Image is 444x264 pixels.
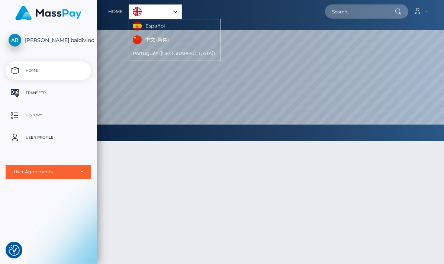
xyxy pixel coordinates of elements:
p: Transfer [9,87,88,99]
a: History [6,106,91,125]
a: Home [108,4,123,19]
div: User Agreements [14,169,75,175]
span: [PERSON_NAME] baldivino [6,37,91,44]
img: MassPay [15,6,81,20]
div: Language [129,4,182,19]
p: Home [9,65,88,76]
button: Consent Preferences [9,245,20,256]
input: Search... [325,4,395,19]
a: User Profile [6,128,91,147]
a: Transfer [6,84,91,102]
a: Português ([GEOGRAPHIC_DATA]) [129,47,221,61]
a: English [129,5,181,19]
p: User Profile [9,132,88,143]
a: 中文 (简体) [129,33,174,47]
a: Home [6,61,91,80]
button: User Agreements [6,165,91,179]
aside: Language selected: English [129,4,182,19]
ul: Language list [129,19,221,61]
p: History [9,110,88,121]
img: Revisit consent button [9,245,20,256]
a: Español [129,19,171,33]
